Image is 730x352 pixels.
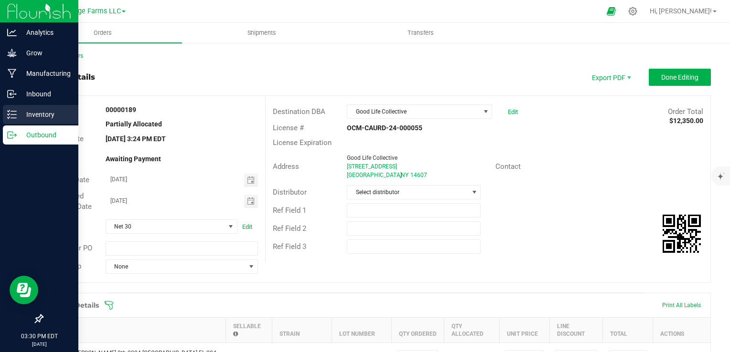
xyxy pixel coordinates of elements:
[106,220,225,233] span: Net 30
[649,69,711,86] button: Done Editing
[273,206,306,215] span: Ref Field 1
[43,317,226,342] th: Item
[391,317,444,342] th: Qty Ordered
[4,341,74,348] p: [DATE]
[603,317,653,342] th: Total
[650,7,712,15] span: Hi, [PERSON_NAME]!
[332,317,391,342] th: Lot Number
[7,28,17,37] inline-svg: Analytics
[601,2,622,21] span: Open Ecommerce Menu
[653,317,710,342] th: Actions
[7,110,17,119] inline-svg: Inventory
[17,129,74,141] p: Outbound
[347,155,397,161] span: Good Life Collective
[273,138,332,147] span: License Expiration
[444,317,499,342] th: Qty Allocated
[508,108,518,115] a: Edit
[226,317,272,342] th: Sellable
[10,276,38,304] iframe: Resource center
[347,163,397,170] span: [STREET_ADDRESS]
[106,135,166,143] strong: [DATE] 3:24 PM EDT
[401,172,408,178] span: NY
[182,23,341,43] a: Shipments
[495,162,521,171] span: Contact
[395,29,447,37] span: Transfers
[69,7,121,15] span: Gage Farms LLC
[400,172,401,178] span: ,
[7,48,17,58] inline-svg: Grow
[17,109,74,120] p: Inventory
[23,23,182,43] a: Orders
[499,317,549,342] th: Unit Price
[273,107,325,116] span: Destination DBA
[106,260,246,273] span: None
[17,88,74,100] p: Inbound
[7,130,17,140] inline-svg: Outbound
[347,105,480,118] span: Good Life Collective
[106,155,161,163] strong: Awaiting Payment
[235,29,289,37] span: Shipments
[341,23,500,43] a: Transfers
[549,317,602,342] th: Line Discount
[17,47,74,59] p: Grow
[81,29,125,37] span: Orders
[347,186,468,199] span: Select distributor
[582,69,639,86] li: Export PDF
[272,317,332,342] th: Strain
[347,172,402,178] span: [GEOGRAPHIC_DATA]
[627,7,639,16] div: Manage settings
[347,124,422,132] strong: OCM-CAURD-24-000055
[106,106,136,114] strong: 00000189
[7,89,17,99] inline-svg: Inbound
[273,188,307,197] span: Distributor
[242,223,252,230] a: Edit
[410,172,427,178] span: 14607
[273,242,306,251] span: Ref Field 3
[17,27,74,38] p: Analytics
[669,117,703,124] strong: $12,350.00
[273,124,304,132] span: License #
[244,195,258,208] span: Toggle calendar
[4,332,74,341] p: 03:30 PM EDT
[663,215,701,253] qrcode: 00000189
[7,69,17,78] inline-svg: Manufacturing
[106,120,162,128] strong: Partially Allocated
[244,174,258,187] span: Toggle calendar
[273,162,299,171] span: Address
[663,215,701,253] img: Scan me!
[17,68,74,79] p: Manufacturing
[273,224,306,233] span: Ref Field 2
[668,107,703,116] span: Order Total
[661,73,698,81] span: Done Editing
